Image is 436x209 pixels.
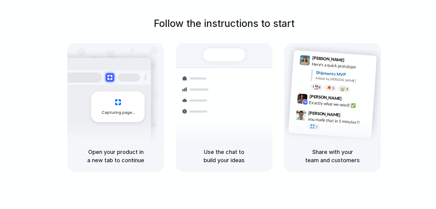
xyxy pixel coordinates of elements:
[102,110,136,116] span: Capturing page
[344,96,356,103] span: 9:42 AM
[291,148,374,164] h5: Share with your team and customers
[318,86,321,89] span: 8
[312,61,373,71] div: Here's a quick prototype
[315,76,372,84] div: Added by [PERSON_NAME]
[183,148,265,164] h5: Use the chat to build your ideas
[75,148,157,164] h5: Open your product in a new tab to continue
[312,54,344,63] span: [PERSON_NAME]
[316,125,318,129] span: 1
[346,88,348,91] span: 3
[309,93,342,102] span: [PERSON_NAME]
[346,58,359,65] span: 9:41 AM
[309,99,370,110] div: Exactly what we need! ✅
[154,16,295,31] h1: Follow the instructions to start
[316,69,372,80] div: Shipments MVP
[342,113,355,120] span: 9:47 AM
[340,87,345,91] div: 🤯
[332,87,334,90] span: 5
[308,110,341,118] span: [PERSON_NAME]
[308,116,369,126] div: you made that in 5 minutes?!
